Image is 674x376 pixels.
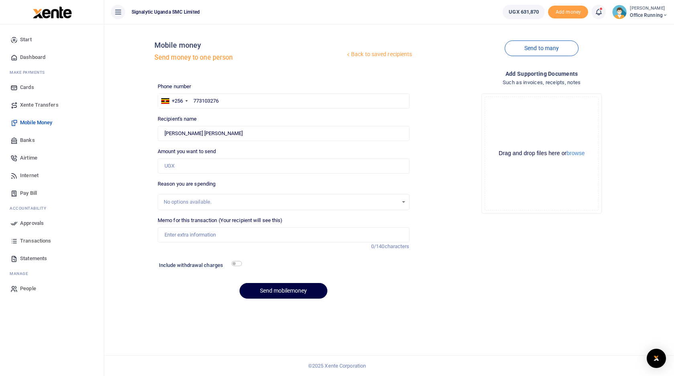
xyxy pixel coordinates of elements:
[20,136,35,144] span: Banks
[6,267,97,280] li: M
[612,5,627,19] img: profile-user
[612,5,668,19] a: profile-user [PERSON_NAME] Office Running
[6,280,97,297] a: People
[172,97,183,105] div: +256
[371,243,385,249] span: 0/140
[33,6,72,18] img: logo-large
[548,8,588,14] a: Add money
[158,180,215,188] label: Reason you are spending
[6,202,97,214] li: Ac
[20,189,37,197] span: Pay Bill
[6,184,97,202] a: Pay Bill
[6,114,97,131] a: Mobile Money
[6,149,97,167] a: Airtime
[20,53,45,61] span: Dashboard
[158,126,410,141] input: MTN & Airtel numbers are validated
[503,5,545,19] a: UGX 631,870
[20,255,47,263] span: Statements
[6,232,97,250] a: Transactions
[158,216,283,224] label: Memo for this transaction (Your recipient will see this)
[647,349,666,368] div: Open Intercom Messenger
[630,5,668,12] small: [PERSON_NAME]
[416,69,668,78] h4: Add supporting Documents
[16,206,46,210] span: countability
[416,78,668,87] h4: Such as invoices, receipts, notes
[158,94,190,108] div: Uganda: +256
[32,9,72,15] a: logo-small logo-large logo-large
[345,47,413,62] a: Back to saved recipients
[159,262,238,269] h6: Include withdrawal charges
[158,158,410,174] input: UGX
[6,167,97,184] a: Internet
[481,93,602,214] div: File Uploader
[566,150,585,156] button: browse
[158,227,410,243] input: Enter extra information
[154,54,345,62] h5: Send money to one person
[164,198,398,206] div: No options available.
[6,66,97,79] li: M
[6,214,97,232] a: Approvals
[509,8,539,16] span: UGX 631,870
[20,101,59,109] span: Xente Transfers
[505,40,579,56] a: Send to many
[6,96,97,114] a: Xente Transfers
[499,5,548,19] li: Wallet ballance
[6,79,97,96] a: Cards
[154,41,345,50] h4: Mobile money
[158,83,191,91] label: Phone number
[20,119,52,127] span: Mobile Money
[20,219,44,227] span: Approvals
[6,250,97,267] a: Statements
[14,271,28,276] span: anage
[158,115,197,123] label: Recipient's name
[128,8,203,16] span: Signalytic Uganda SMC Limited
[548,6,588,19] span: Add money
[485,150,598,157] div: Drag and drop files here or
[385,243,410,249] span: characters
[240,283,327,299] button: Send mobilemoney
[20,83,34,91] span: Cards
[158,148,216,156] label: Amount you want to send
[14,70,45,75] span: ake Payments
[20,285,36,293] span: People
[20,172,39,180] span: Internet
[20,36,32,44] span: Start
[548,6,588,19] li: Toup your wallet
[6,49,97,66] a: Dashboard
[20,154,37,162] span: Airtime
[630,12,668,19] span: Office Running
[20,237,51,245] span: Transactions
[6,131,97,149] a: Banks
[158,93,410,109] input: Enter phone number
[6,31,97,49] a: Start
